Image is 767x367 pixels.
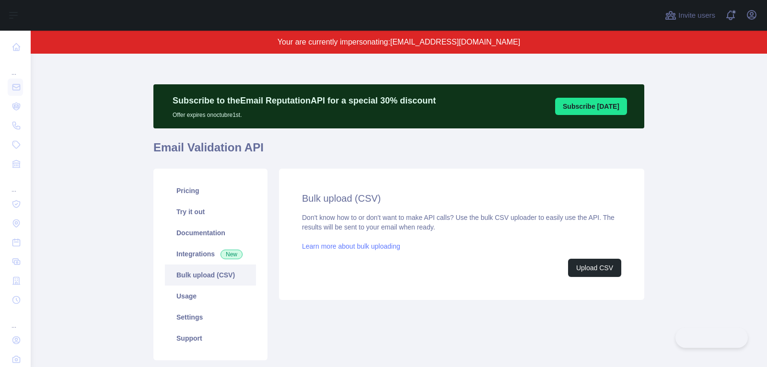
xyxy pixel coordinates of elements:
div: ... [8,57,23,77]
a: Support [165,328,256,349]
span: Your are currently impersonating: [278,38,390,46]
a: Bulk upload (CSV) [165,264,256,286]
span: New [221,250,243,259]
div: ... [8,310,23,330]
iframe: Toggle Customer Support [675,328,748,348]
button: Invite users [663,8,717,23]
button: Upload CSV [568,259,621,277]
a: Usage [165,286,256,307]
span: Invite users [678,10,715,21]
h2: Bulk upload (CSV) [302,192,621,205]
p: Subscribe to the Email Reputation API for a special 30 % discount [173,94,436,107]
a: Integrations New [165,243,256,264]
a: Documentation [165,222,256,243]
span: [EMAIL_ADDRESS][DOMAIN_NAME] [390,38,520,46]
h1: Email Validation API [153,140,644,163]
a: Pricing [165,180,256,201]
p: Offer expires on octubre 1st. [173,107,436,119]
a: Try it out [165,201,256,222]
a: Learn more about bulk uploading [302,242,400,250]
button: Subscribe [DATE] [555,98,627,115]
div: ... [8,174,23,194]
a: Settings [165,307,256,328]
div: Don't know how to or don't want to make API calls? Use the bulk CSV uploader to easily use the AP... [302,213,621,277]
